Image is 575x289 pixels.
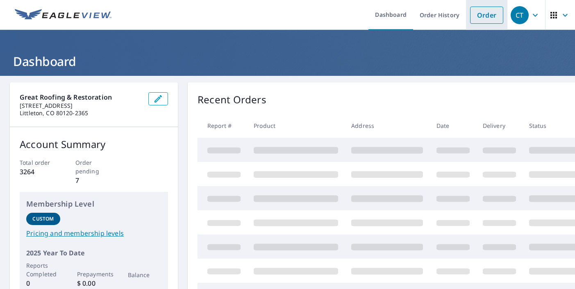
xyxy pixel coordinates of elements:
p: 7 [75,175,113,185]
p: [STREET_ADDRESS] [20,102,142,109]
p: Custom [32,215,54,223]
th: Address [345,114,430,138]
p: Account Summary [20,137,168,152]
p: $ 0.00 [77,278,111,288]
th: Product [247,114,345,138]
a: Pricing and membership levels [26,228,161,238]
div: CT [511,6,529,24]
p: Littleton, CO 80120-2365 [20,109,142,117]
h1: Dashboard [10,53,565,70]
p: Membership Level [26,198,161,209]
p: Order pending [75,158,113,175]
p: Balance [128,271,162,279]
p: 0 [26,278,60,288]
p: Prepayments [77,270,111,278]
p: Recent Orders [198,92,266,107]
th: Date [430,114,476,138]
p: 2025 Year To Date [26,248,161,258]
p: Total order [20,158,57,167]
th: Report # [198,114,247,138]
p: 3264 [20,167,57,177]
th: Delivery [476,114,523,138]
a: Order [470,7,503,24]
img: EV Logo [15,9,111,21]
p: Great Roofing & Restoration [20,92,142,102]
p: Reports Completed [26,261,60,278]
